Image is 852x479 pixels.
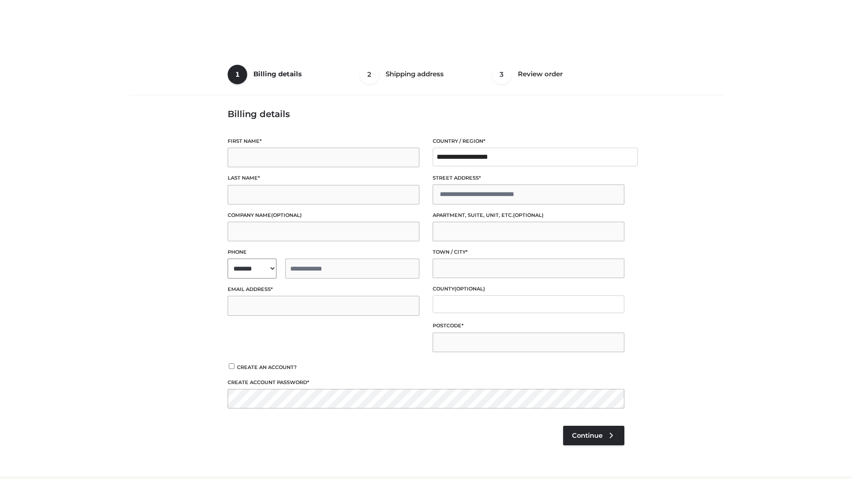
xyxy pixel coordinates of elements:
label: Email address [228,285,419,294]
span: Billing details [253,70,302,78]
span: 3 [492,65,512,84]
span: (optional) [513,212,544,218]
label: Last name [228,174,419,182]
span: (optional) [454,286,485,292]
label: Country / Region [433,137,624,145]
a: Continue [563,426,624,445]
span: 1 [228,65,247,84]
label: County [433,285,624,293]
span: 2 [360,65,379,84]
label: First name [228,137,419,145]
label: Create account password [228,378,624,387]
label: Postcode [433,322,624,330]
span: (optional) [271,212,302,218]
span: Shipping address [386,70,444,78]
h3: Billing details [228,109,624,119]
span: Create an account? [237,364,297,370]
label: Street address [433,174,624,182]
span: Review order [518,70,563,78]
label: Apartment, suite, unit, etc. [433,211,624,220]
label: Company name [228,211,419,220]
input: Create an account? [228,363,236,369]
span: Continue [572,432,603,440]
label: Town / City [433,248,624,256]
label: Phone [228,248,419,256]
